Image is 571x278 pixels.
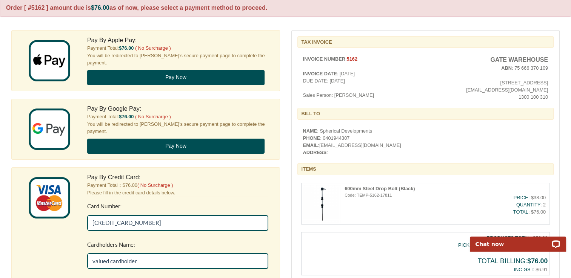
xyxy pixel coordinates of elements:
b: TAX INVOICE [302,39,332,45]
span: TOTAL [513,209,528,215]
b: INVOICE NUMBER [303,56,345,62]
b: 600mm Steel Drop Bolt (Black) [345,186,415,191]
div: Payment Total: You will be redirected to [PERSON_NAME]'s secure payment page to complete the paym... [82,105,274,154]
h5: Pay By Apple Pay: [87,36,268,44]
strong: TOTAL BILLING: [478,257,548,265]
b: 5162 [346,56,357,62]
a: 2029 [45,93,83,109]
iframe: LiveChat chat widget [465,228,571,252]
span: $76.00 [119,114,134,119]
div: : $76.00 : $0.00 : $6.91 [301,232,550,275]
b: INVOICE DATE [303,71,337,76]
div: Code: TEMP-5162-17811 [345,192,463,199]
h5: Pay By Credit Card: [87,173,268,182]
span: ( No Surcharge ) [137,182,173,188]
b: ITEMS [302,166,316,172]
span: INC GST [514,267,533,272]
div: : 75 666 370 109 [STREET_ADDRESS] [EMAIL_ADDRESS][DOMAIN_NAME] 1300 100 310 [425,55,554,101]
span: PRICE [514,195,528,200]
h5: Pay By Google Pay: [87,105,268,113]
span: ( No Surcharge ) [135,45,171,51]
span: PICKUP ORDER, FREIGHT COST [458,242,533,248]
img: google_pay.png [29,108,70,150]
div: Payment Total: You will be redirected to [PERSON_NAME]'s secure payment page to complete the paym... [82,36,274,85]
span: ( No Surcharge ) [135,114,171,119]
b: BILL TO [302,111,320,116]
div: : $38.00 : 2 : $76.00 [463,192,548,218]
span: 04 [6,98,12,104]
button: Pay Now [87,70,265,85]
b: PHONE [303,135,320,141]
span: $76.00 [119,45,134,51]
span: QUANTITY [516,202,540,208]
div: : Spherical Developments : 0401944307 : [EMAIL_ADDRESS][DOMAIN_NAME] : [297,127,554,156]
b: Gate Warehouse [490,57,548,63]
b: NAME [303,128,317,134]
img: ad-hoc-item-20252517341-mma_thumb_small.jpg [303,185,341,223]
b: ADDRESS [303,150,327,155]
span: $76.00 [527,257,548,265]
div: : : [DATE] : [DATE] Sales Person: [PERSON_NAME] [297,55,426,99]
b: ABN [501,65,512,71]
img: cardit_card.png [29,177,70,218]
span: 2029 [51,98,65,104]
strong: DUE DATE [303,78,327,84]
span: $76.00 [91,5,109,11]
span: Order [ #5162 ] amount due is as of now, please select a payment method to proceed. [6,5,267,11]
button: Pay Now [87,139,265,154]
img: apple_pay.png [29,40,70,81]
b: EMAIL [303,142,318,148]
